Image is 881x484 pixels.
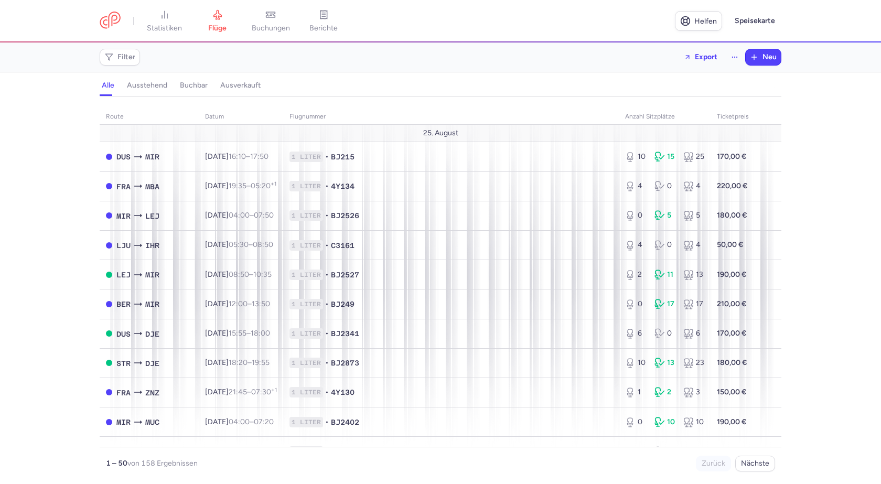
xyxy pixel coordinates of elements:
[229,211,250,220] font: 04:00
[717,113,749,120] font: Ticketpreis
[667,388,671,396] font: 2
[205,329,229,338] font: [DATE]
[249,447,253,456] font: –
[717,358,747,367] font: 180,00 €
[127,459,198,468] font: von 158 Ergebnissen
[325,447,329,456] font: •
[728,11,781,31] button: Speisekarte
[229,270,249,279] font: 08:50
[762,52,777,61] font: Neu
[423,128,458,137] font: 25. August
[638,329,642,338] font: 6
[717,181,748,190] font: 220,00 €
[205,299,229,308] font: [DATE]
[205,181,229,190] font: [DATE]
[251,388,271,396] font: 07:30
[696,152,704,161] font: 25
[735,456,775,471] button: Nächste
[331,388,354,396] font: 4Y130
[667,181,672,190] font: 0
[696,388,700,396] font: 3
[667,270,673,279] font: 11
[248,299,252,308] font: –
[229,417,250,426] font: 04:00
[229,181,246,190] font: 19:35
[249,240,253,249] font: –
[271,180,276,187] font: +1
[250,152,268,161] font: 17:50
[250,417,254,426] font: –
[248,358,252,367] font: –
[292,271,321,278] font: 1 Liter
[254,417,274,426] font: 07:20
[325,270,329,279] font: •
[696,329,700,338] font: 6
[625,113,675,120] font: Anzahl Sitzplätze
[145,359,159,368] font: DJE
[205,447,229,456] font: [DATE]
[106,459,127,468] font: 1 – 50
[116,359,131,368] font: STR
[696,456,731,471] button: Zurück
[638,299,642,308] font: 0
[253,270,272,279] font: 10:35
[695,52,717,61] font: Export
[696,211,700,220] font: 5
[735,16,775,25] font: Speisekarte
[246,181,251,190] font: –
[116,241,131,250] font: LJU
[325,152,329,161] font: •
[180,81,208,90] font: buchbar
[252,358,270,367] font: 19:55
[292,182,321,190] font: 1 Liter
[638,181,642,190] font: 4
[325,358,329,367] font: •
[741,459,769,468] font: Nächste
[717,329,747,338] font: 170,00 €
[205,152,229,161] font: [DATE]
[252,299,270,308] font: 13:50
[325,417,329,426] font: •
[145,212,159,220] font: LEJ
[145,330,159,338] font: DJE
[638,447,642,456] font: 4
[145,182,159,191] font: MBA
[205,240,229,249] font: [DATE]
[675,11,722,31] a: Helfen
[638,270,642,279] font: 2
[100,12,121,31] a: CitizenPlane-Logo mit rotem Umriss
[292,242,321,249] font: 1 Liter
[208,24,227,33] font: Flüge
[638,152,646,161] font: 10
[331,241,354,250] font: C3161
[696,447,701,456] font: 4
[638,211,642,220] font: 0
[292,212,321,219] font: 1 Liter
[145,300,159,309] font: MIR
[229,358,248,367] font: 18:20
[667,211,671,220] font: 5
[717,417,747,426] font: 190,00 €
[717,299,747,308] font: 210,00 €
[247,388,251,396] font: –
[325,388,329,396] font: •
[696,240,701,249] font: 4
[325,241,329,250] font: •
[292,418,321,426] font: 1 Liter
[667,152,674,161] font: 15
[145,389,159,397] font: ZNZ
[746,49,781,65] button: Neu
[191,9,244,33] a: Flüge
[220,81,261,90] font: Ausverkauft
[205,388,229,396] font: [DATE]
[638,417,642,426] font: 0
[252,24,290,33] font: Buchungen
[717,270,747,279] font: 190,00 €
[116,182,131,191] font: FRA
[667,329,672,338] font: 0
[289,113,326,120] font: Flugnummer
[331,153,354,161] font: BJ215
[229,299,248,308] font: 12:00
[667,240,672,249] font: 0
[677,49,724,66] button: Export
